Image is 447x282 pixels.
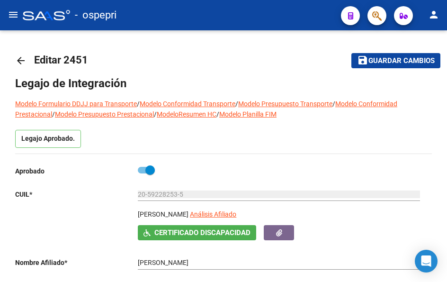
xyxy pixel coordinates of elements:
[34,54,88,66] span: Editar 2451
[415,250,438,273] div: Open Intercom Messenger
[368,57,435,65] span: Guardar cambios
[75,5,116,26] span: - ospepri
[15,55,27,66] mat-icon: arrow_back
[138,209,188,219] p: [PERSON_NAME]
[15,76,432,91] h1: Legajo de Integración
[15,100,137,108] a: Modelo Formulario DDJJ para Transporte
[238,100,332,108] a: Modelo Presupuesto Transporte
[8,9,19,20] mat-icon: menu
[428,9,439,20] mat-icon: person
[140,100,235,108] a: Modelo Conformidad Transporte
[154,229,250,237] span: Certificado Discapacidad
[351,53,440,68] button: Guardar cambios
[219,110,277,118] a: Modelo Planilla FIM
[15,257,138,268] p: Nombre Afiliado
[15,130,81,148] p: Legajo Aprobado.
[15,166,138,176] p: Aprobado
[157,110,216,118] a: ModeloResumen HC
[138,225,256,240] button: Certificado Discapacidad
[15,189,138,200] p: CUIL
[55,110,154,118] a: Modelo Presupuesto Prestacional
[190,210,236,218] span: Análisis Afiliado
[357,55,368,66] mat-icon: save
